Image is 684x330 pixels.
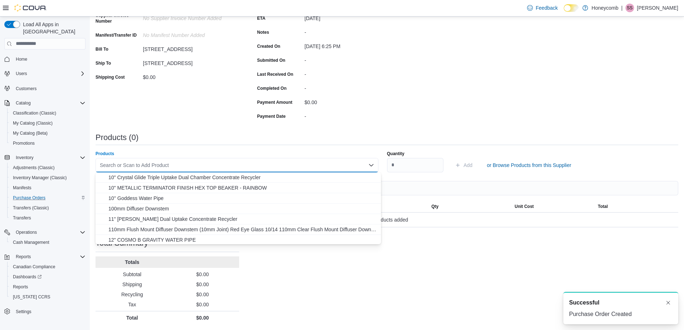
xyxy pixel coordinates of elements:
[366,215,408,224] span: No products added
[7,203,88,213] button: Transfers (Classic)
[10,273,85,281] span: Dashboards
[13,153,36,162] button: Inventory
[7,173,88,183] button: Inventory Manager (Classic)
[13,228,40,237] button: Operations
[96,214,381,224] button: 11" Dunker Dual Uptake Concentrate Recycler
[96,224,381,235] button: 110mm Flush Mount Diffuser Downstem (10mm Joint) Red Eye Glass 10/14 110mm Clear Flush Mount Diff...
[10,283,85,291] span: Reports
[1,227,88,237] button: Operations
[96,204,381,214] button: 100mm Diffuser Downstem
[13,252,85,261] span: Reports
[10,163,85,172] span: Adjustments (Classic)
[7,193,88,203] button: Purchase Orders
[1,306,88,317] button: Settings
[10,119,56,127] a: My Catalog (Classic)
[14,4,47,11] img: Cova
[10,238,52,247] a: Cash Management
[304,111,401,119] div: -
[169,314,236,321] p: $0.00
[169,271,236,278] p: $0.00
[7,128,88,138] button: My Catalog (Beta)
[627,4,633,12] span: SS
[13,205,49,211] span: Transfers (Classic)
[13,294,50,300] span: [US_STATE] CCRS
[10,283,31,291] a: Reports
[10,273,45,281] a: Dashboards
[621,4,623,12] p: |
[257,29,269,35] label: Notes
[13,99,33,107] button: Catalog
[564,4,579,12] input: Dark Mode
[13,130,48,136] span: My Catalog (Beta)
[257,43,280,49] label: Created On
[13,84,39,93] a: Customers
[108,184,377,191] span: 10" METALLIC TERMINATOR FINISH HEX TOP BEAKER - RAINBOW
[169,291,236,298] p: $0.00
[13,153,85,162] span: Inventory
[13,165,55,171] span: Adjustments (Classic)
[464,162,473,169] span: Add
[10,183,34,192] a: Manifests
[108,195,377,202] span: 10'' Goddess Water Pipe
[10,293,53,301] a: [US_STATE] CCRS
[598,204,608,209] span: Total
[10,204,52,212] a: Transfers (Classic)
[595,201,678,212] button: Total
[257,15,265,21] label: ETA
[304,97,401,105] div: $0.00
[10,214,85,222] span: Transfers
[13,110,56,116] span: Classification (Classic)
[10,194,85,202] span: Purchase Orders
[96,235,381,245] button: 12" COSMO B GRAVITY WATER PIPE
[13,175,67,181] span: Inventory Manager (Classic)
[10,204,85,212] span: Transfers (Classic)
[304,69,401,77] div: -
[98,281,166,288] p: Shipping
[96,60,111,66] label: Ship To
[1,83,88,93] button: Customers
[13,140,35,146] span: Promotions
[431,204,438,209] span: Qty
[108,236,377,243] span: 12" COSMO B GRAVITY WATER PIPE
[10,163,57,172] a: Adjustments (Classic)
[13,69,30,78] button: Users
[13,228,85,237] span: Operations
[13,99,85,107] span: Catalog
[304,55,401,63] div: -
[1,69,88,79] button: Users
[96,74,125,80] label: Shipping Cost
[20,21,85,35] span: Load All Apps in [GEOGRAPHIC_DATA]
[143,43,239,52] div: [STREET_ADDRESS]
[304,41,401,49] div: [DATE] 6:25 PM
[368,162,374,168] button: Close list of options
[16,155,33,161] span: Inventory
[10,262,85,271] span: Canadian Compliance
[7,272,88,282] a: Dashboards
[664,298,673,307] button: Dismiss toast
[13,252,34,261] button: Reports
[13,215,31,221] span: Transfers
[96,172,381,183] button: 10" Crystal Glide Triple Uptake Dual Chamber Concentrate Recycler
[1,98,88,108] button: Catalog
[524,1,560,15] a: Feedback
[10,129,85,138] span: My Catalog (Beta)
[108,174,377,181] span: 10" Crystal Glide Triple Uptake Dual Chamber Concentrate Recycler
[7,183,88,193] button: Manifests
[304,83,401,91] div: -
[96,133,139,142] h3: Products (0)
[7,163,88,173] button: Adjustments (Classic)
[10,109,59,117] a: Classification (Classic)
[13,69,85,78] span: Users
[625,4,634,12] div: Silena Sparrow
[96,193,381,204] button: 10'' Goddess Water Pipe
[98,301,166,308] p: Tax
[13,240,49,245] span: Cash Management
[16,71,27,76] span: Users
[257,99,292,105] label: Payment Amount
[10,129,51,138] a: My Catalog (Beta)
[637,4,678,12] p: [PERSON_NAME]
[96,32,137,38] label: Manifest/Transfer ID
[10,109,85,117] span: Classification (Classic)
[345,201,429,212] button: Unit
[7,262,88,272] button: Canadian Compliance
